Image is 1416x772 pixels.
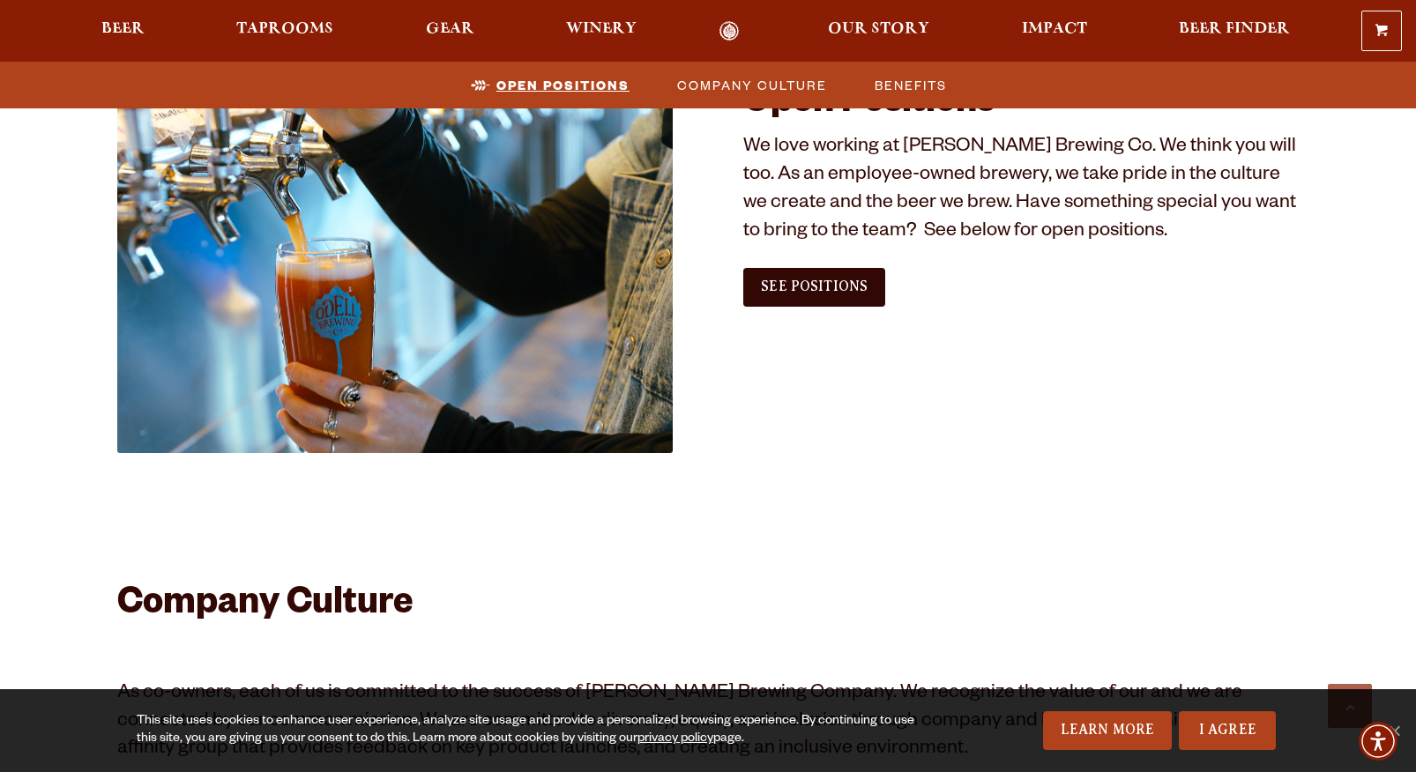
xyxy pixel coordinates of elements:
[875,72,947,98] span: Benefits
[816,21,941,41] a: Our Story
[696,21,762,41] a: Odell Home
[566,22,637,36] span: Winery
[225,21,345,41] a: Taprooms
[1010,21,1099,41] a: Impact
[117,585,1299,627] h2: Company Culture
[1359,722,1397,761] div: Accessibility Menu
[1179,711,1276,750] a: I Agree
[117,684,1263,761] span: As co-owners, each of us is committed to the success of [PERSON_NAME] Brewing Company. We recogni...
[864,72,956,98] a: Benefits
[117,84,673,453] img: Jobs_1
[460,72,638,98] a: Open Positions
[1043,711,1173,750] a: Learn More
[637,732,713,746] a: privacy policy
[743,135,1299,248] p: We love working at [PERSON_NAME] Brewing Co. We think you will too. As an employee-owned brewery,...
[1167,21,1301,41] a: Beer Finder
[1022,22,1087,36] span: Impact
[667,72,836,98] a: Company Culture
[426,22,474,36] span: Gear
[236,22,333,36] span: Taprooms
[761,278,868,294] span: See Positions
[101,22,145,36] span: Beer
[677,72,827,98] span: Company Culture
[496,72,630,98] span: Open Positions
[828,22,929,36] span: Our Story
[555,21,648,41] a: Winery
[1179,22,1290,36] span: Beer Finder
[743,268,885,307] a: See Positions
[414,21,486,41] a: Gear
[1328,684,1372,728] a: Scroll to top
[90,21,156,41] a: Beer
[137,713,934,748] div: This site uses cookies to enhance user experience, analyze site usage and provide a personalized ...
